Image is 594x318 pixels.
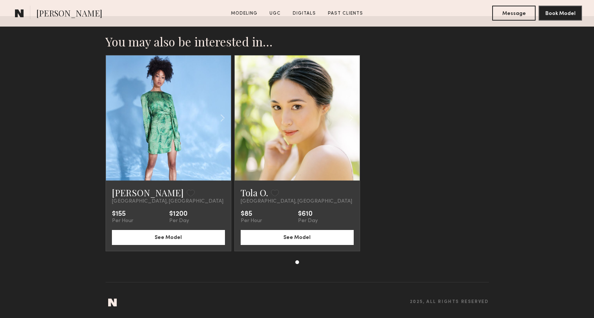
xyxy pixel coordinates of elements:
div: Per Hour [112,218,133,224]
span: [PERSON_NAME] [36,7,102,21]
a: See Model [241,234,354,240]
a: See Model [112,234,225,240]
button: See Model [112,230,225,245]
a: Book Model [539,10,582,16]
a: Tola O. [241,187,268,199]
div: Per Hour [241,218,262,224]
span: [GEOGRAPHIC_DATA], [GEOGRAPHIC_DATA] [112,199,223,205]
a: Modeling [228,10,261,17]
a: [PERSON_NAME] [112,187,184,199]
div: $85 [241,211,262,218]
div: $1200 [169,211,189,218]
div: $610 [298,211,318,218]
a: Digitals [290,10,319,17]
button: Message [492,6,536,21]
span: [GEOGRAPHIC_DATA], [GEOGRAPHIC_DATA] [241,199,352,205]
button: See Model [241,230,354,245]
a: Past Clients [325,10,366,17]
h2: You may also be interested in… [106,34,489,49]
a: UGC [266,10,284,17]
div: Per Day [169,218,189,224]
div: Per Day [298,218,318,224]
div: $155 [112,211,133,218]
button: Book Model [539,6,582,21]
span: 2025, all rights reserved [410,300,489,305]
